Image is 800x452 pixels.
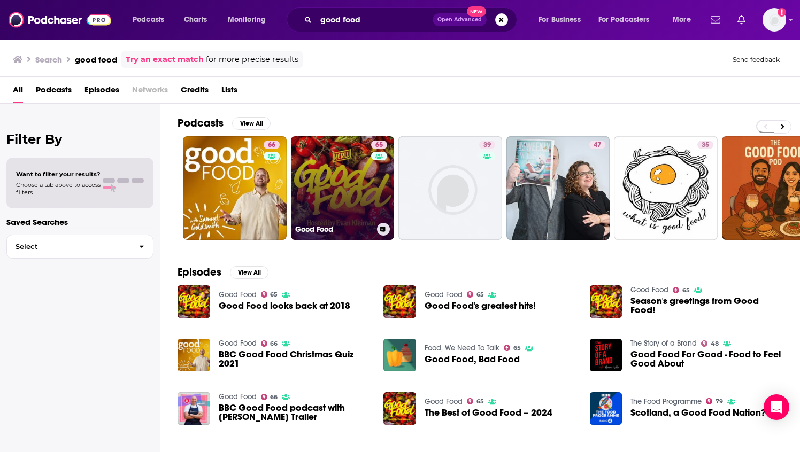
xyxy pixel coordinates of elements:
a: 47 [506,136,610,240]
img: Good Food For Good - Food to Feel Good About [590,339,622,371]
svg: Add a profile image [778,8,786,17]
a: Good Food looks back at 2018 [219,301,350,310]
span: Select [7,243,130,250]
a: Show notifications dropdown [733,11,750,29]
a: 65Good Food [291,136,395,240]
a: Good Food [219,339,257,348]
span: 65 [476,399,484,404]
a: Credits [181,81,209,103]
span: 66 [270,341,278,346]
span: Monitoring [228,12,266,27]
h2: Filter By [6,131,153,147]
a: Good Food [425,397,463,406]
button: open menu [665,11,704,28]
a: 79 [706,398,723,404]
button: open menu [125,11,178,28]
a: BBC Good Food Christmas Quiz 2021 [219,350,371,368]
img: Podchaser - Follow, Share and Rate Podcasts [9,10,111,30]
span: Networks [132,81,168,103]
a: Scotland, a Good Food Nation? [630,408,766,417]
a: Good Food's greatest hits! [425,301,536,310]
h3: Search [35,54,62,65]
span: 66 [270,395,278,400]
a: Good Food [219,392,257,401]
img: Good Food, Bad Food [383,339,416,371]
a: The Story of a Brand [630,339,697,348]
span: Lists [221,81,237,103]
a: The Best of Good Food – 2024 [383,392,416,425]
a: 65 [371,141,387,149]
img: Good Food looks back at 2018 [178,285,210,318]
span: 65 [375,140,383,151]
a: 66 [183,136,287,240]
a: Good Food, Bad Food [425,355,520,364]
a: All [13,81,23,103]
a: Good Food [425,290,463,299]
a: Food, We Need To Talk [425,344,499,353]
span: 79 [716,399,723,404]
h2: Episodes [178,266,221,279]
a: Season's greetings from Good Food! [630,297,783,315]
span: For Podcasters [598,12,650,27]
span: Want to filter your results? [16,170,101,178]
a: 65 [504,345,521,351]
a: 66 [261,394,278,400]
span: 65 [513,346,521,350]
a: The Food Programme [630,397,702,406]
p: Saved Searches [6,217,153,227]
span: For Business [539,12,581,27]
a: 66 [264,141,280,149]
span: 48 [711,341,719,346]
a: EpisodesView All [178,266,268,279]
h3: good food [75,54,117,65]
button: Open AdvancedNew [433,13,487,26]
a: BBC Good Food podcast with Tom Kerridge Trailer [219,403,371,422]
a: Good Food [219,290,257,299]
button: View All [230,266,268,279]
img: Season's greetings from Good Food! [590,285,622,318]
span: Charts [184,12,207,27]
img: Scotland, a Good Food Nation? [590,392,622,425]
span: New [467,6,486,17]
a: PodcastsView All [178,116,271,130]
a: 65 [261,291,278,298]
a: 35 [697,141,713,149]
a: Good Food For Good - Food to Feel Good About [630,350,783,368]
span: 39 [483,140,491,151]
a: Try an exact match [126,53,204,66]
a: 66 [261,340,278,347]
span: Podcasts [133,12,164,27]
span: Episodes [84,81,119,103]
span: 35 [702,140,709,151]
span: for more precise results [206,53,298,66]
button: Show profile menu [763,8,786,32]
span: 65 [682,288,690,293]
span: BBC Good Food podcast with [PERSON_NAME] Trailer [219,403,371,422]
a: 39 [479,141,495,149]
img: BBC Good Food podcast with Tom Kerridge Trailer [178,392,210,425]
a: Good Food's greatest hits! [383,285,416,318]
button: open menu [531,11,594,28]
a: 65 [673,287,690,293]
h2: Podcasts [178,116,224,130]
span: 47 [594,140,601,151]
a: Show notifications dropdown [706,11,725,29]
button: Select [6,235,153,259]
a: The Best of Good Food – 2024 [425,408,552,417]
img: BBC Good Food Christmas Quiz 2021 [178,339,210,371]
span: More [673,12,691,27]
